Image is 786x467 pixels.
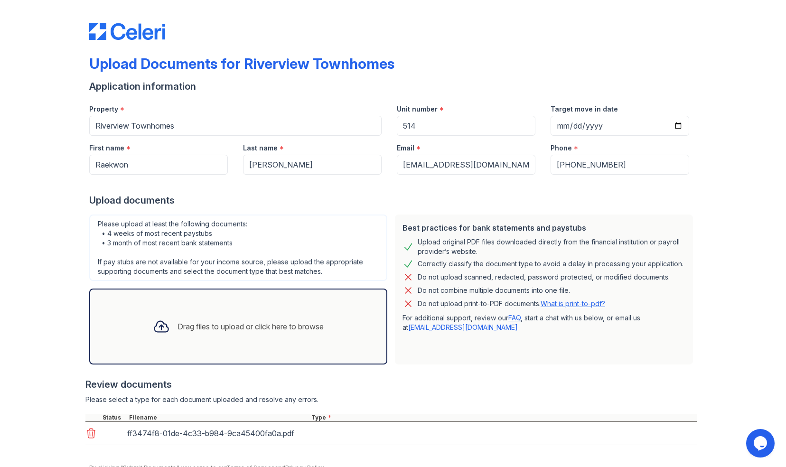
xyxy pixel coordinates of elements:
div: Drag files to upload or click here to browse [178,321,324,332]
img: CE_Logo_Blue-a8612792a0a2168367f1c8372b55b34899dd931a85d93a1a3d3e32e68fde9ad4.png [89,23,165,40]
label: Target move in date [551,104,618,114]
div: Correctly classify the document type to avoid a delay in processing your application. [418,258,683,270]
div: Upload original PDF files downloaded directly from the financial institution or payroll provider’... [418,237,685,256]
div: Upload documents [89,194,697,207]
div: Review documents [85,378,697,391]
a: [EMAIL_ADDRESS][DOMAIN_NAME] [408,323,518,331]
div: Do not upload scanned, redacted, password protected, or modified documents. [418,271,670,283]
label: Property [89,104,118,114]
a: FAQ [508,314,521,322]
div: Filename [127,414,309,421]
label: Email [397,143,414,153]
p: Do not upload print-to-PDF documents. [418,299,605,308]
div: Do not combine multiple documents into one file. [418,285,570,296]
div: Upload Documents for Riverview Townhomes [89,55,394,72]
div: Application information [89,80,697,93]
div: Type [309,414,697,421]
div: Best practices for bank statements and paystubs [402,222,685,233]
iframe: chat widget [746,429,777,458]
label: First name [89,143,124,153]
label: Phone [551,143,572,153]
a: What is print-to-pdf? [541,299,605,308]
label: Unit number [397,104,438,114]
div: Please upload at least the following documents: • 4 weeks of most recent paystubs • 3 month of mo... [89,215,387,281]
label: Last name [243,143,278,153]
div: Status [101,414,127,421]
p: For additional support, review our , start a chat with us below, or email us at [402,313,685,332]
div: ff3474f8-01de-4c33-b984-9ca45400fa0a.pdf [127,426,306,441]
div: Please select a type for each document uploaded and resolve any errors. [85,395,697,404]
